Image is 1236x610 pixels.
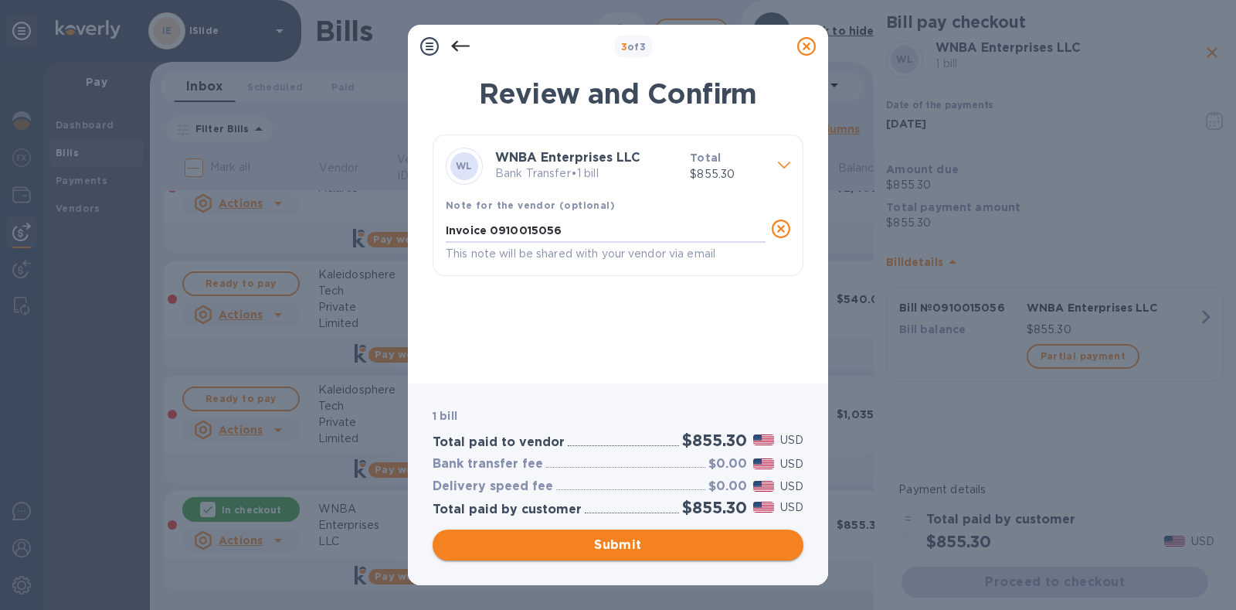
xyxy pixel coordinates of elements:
[446,148,790,263] div: WLWNBA Enterprises LLCBank Transfer•1 billTotal$855.30Note for the vendor (optional)Invoice 09100...
[682,431,747,450] h2: $855.30
[446,245,766,263] p: This note will be shared with your vendor via email
[456,160,473,172] b: WL
[690,152,721,164] b: Total
[445,536,791,554] span: Submit
[780,432,803,448] p: USD
[433,479,553,494] h3: Delivery speed fee
[433,77,803,110] h1: Review and Confirm
[753,481,774,492] img: USD
[780,499,803,516] p: USD
[621,41,647,53] b: of 3
[446,199,615,211] b: Note for the vendor (optional)
[495,165,677,182] p: Bank Transfer • 1 bill
[780,456,803,472] p: USD
[433,503,582,517] h3: Total paid by customer
[446,224,766,237] textarea: Invoice 0910015056
[621,41,627,53] span: 3
[780,479,803,495] p: USD
[433,410,457,422] b: 1 bill
[708,479,747,494] h3: $0.00
[682,498,747,517] h2: $855.30
[753,502,774,513] img: USD
[753,434,774,445] img: USD
[708,457,747,472] h3: $0.00
[433,457,543,472] h3: Bank transfer fee
[433,530,803,561] button: Submit
[495,150,640,165] b: WNBA Enterprises LLC
[433,435,565,450] h3: Total paid to vendor
[753,458,774,469] img: USD
[690,166,766,182] p: $855.30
